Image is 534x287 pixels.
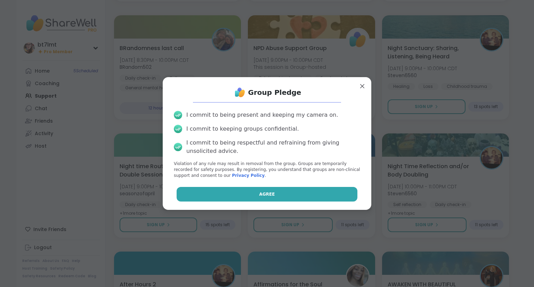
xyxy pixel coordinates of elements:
[248,88,301,97] h1: Group Pledge
[232,173,265,178] a: Privacy Policy
[186,111,338,119] div: I commit to being present and keeping my camera on.
[233,85,247,99] img: ShareWell Logo
[174,161,360,178] p: Violation of any rule may result in removal from the group. Groups are temporarily recorded for s...
[186,125,299,133] div: I commit to keeping groups confidential.
[177,187,358,202] button: Agree
[259,191,275,197] span: Agree
[186,139,360,155] div: I commit to being respectful and refraining from giving unsolicited advice.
